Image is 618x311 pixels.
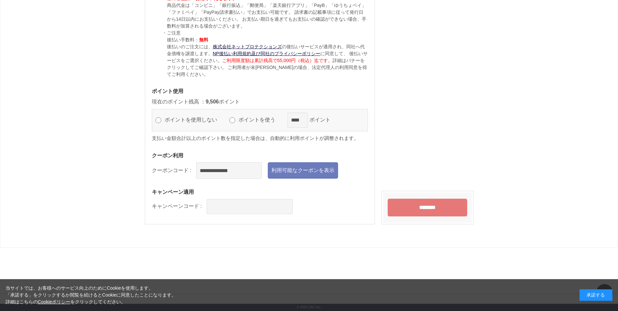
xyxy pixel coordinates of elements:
span: 無料 [199,37,208,42]
span: ご利用限度額は累計残高で55,000円（税込）迄です。 [222,58,333,63]
label: ポイントを使用しない [163,117,225,122]
span: 9,506 [206,99,219,104]
p: 後払い手数料： 後払いのご注文には、 の後払いサービスが適用され、同社へ代金債権を譲渡します。 に同意して、 後払いサービスをご選択ください。 詳細はバナーをクリックしてご確認下さい。 ご利用者... [167,36,368,78]
label: ポイントを使う [237,117,283,122]
a: 利用可能なクーポンを表示 [268,162,338,179]
label: ポイント [308,117,338,122]
label: クーポンコード : [152,167,192,173]
p: 現在のポイント残高 ： ポイント [152,98,368,106]
p: 商品代金は「コンビニ」「銀行振込」「郵便局」「楽天銀行アプリ」「PayB」「ゆうちょペイ」「ファミペイ」「PayPay請求書払い」でお支払い可能です。 請求書の記載事項に従って発行日から14日以... [167,2,368,30]
p: 支払い金額合計以上のポイント数を指定した場合は、自動的に利用ポイントが調整されます。 [152,135,368,142]
label: キャンペーンコード : [152,203,202,209]
a: Cookieポリシー [38,299,71,304]
h3: キャンペーン適用 [152,189,368,195]
h3: ポイント使用 [152,88,368,95]
h3: クーポン利用 [152,152,368,159]
a: NP後払い利用規約及び同社のプライバシーポリシー [213,51,320,56]
a: 株式会社ネットプロテクションズ [213,44,282,49]
div: 承諾する [580,289,612,301]
div: 当サイトでは、お客様へのサービス向上のためにCookieを使用します。 「承諾する」をクリックするか閲覧を続けるとCookieに同意したことになります。 詳細はこちらの をクリックしてください。 [6,285,176,305]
